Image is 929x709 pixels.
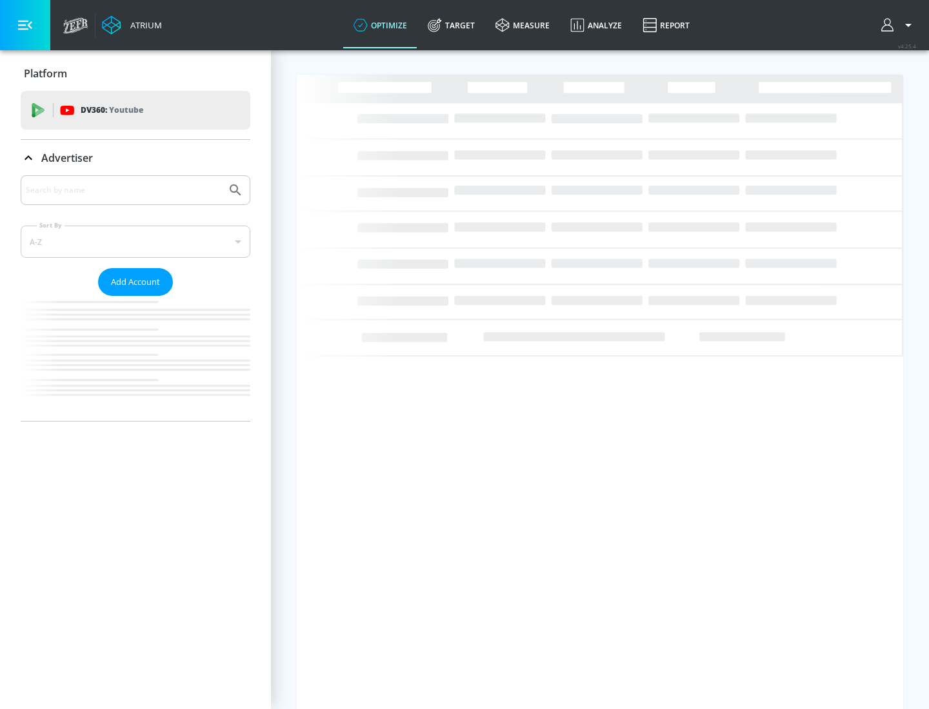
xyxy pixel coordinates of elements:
a: Target [417,2,485,48]
a: Analyze [560,2,632,48]
a: optimize [343,2,417,48]
div: Advertiser [21,140,250,176]
label: Sort By [37,221,65,229]
div: Atrium [125,19,162,31]
a: Atrium [102,15,162,35]
span: Add Account [111,275,160,289]
input: Search by name [26,182,221,199]
p: Youtube [109,103,143,117]
a: measure [485,2,560,48]
span: v 4.25.4 [898,43,916,50]
nav: list of Advertiser [21,296,250,421]
div: DV360: Youtube [21,91,250,130]
div: Advertiser [21,175,250,421]
button: Add Account [98,268,173,296]
p: DV360: [81,103,143,117]
div: A-Z [21,226,250,258]
div: Platform [21,55,250,92]
a: Report [632,2,700,48]
p: Advertiser [41,151,93,165]
p: Platform [24,66,67,81]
